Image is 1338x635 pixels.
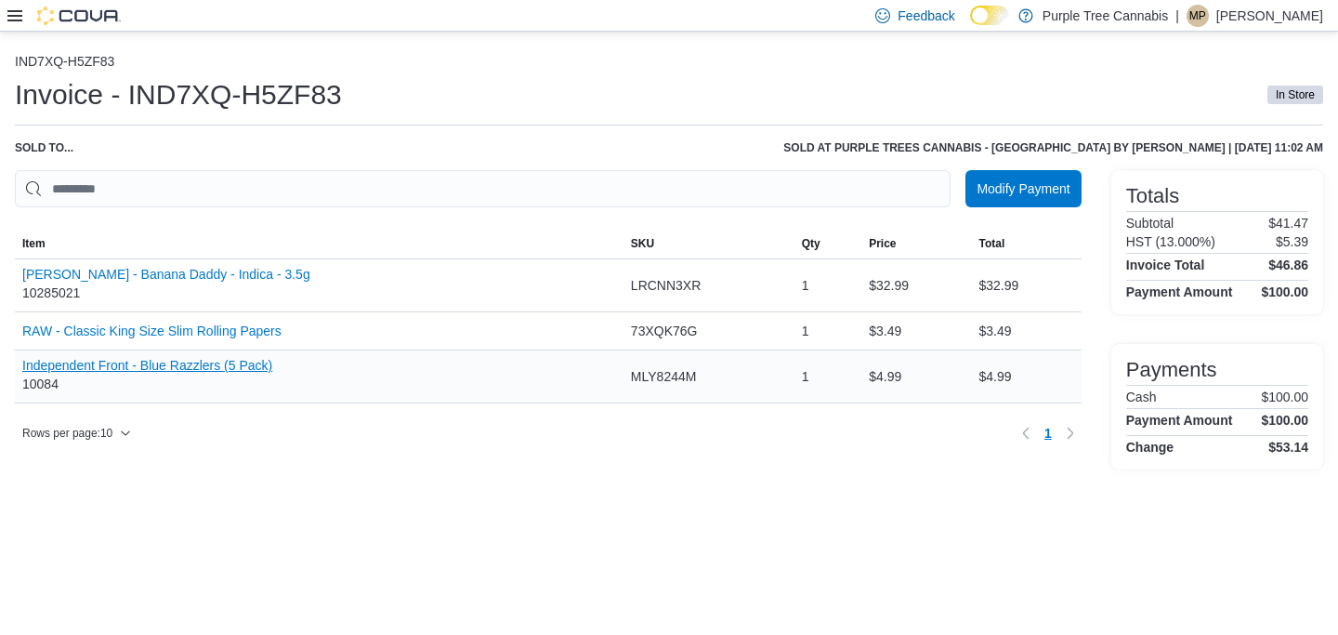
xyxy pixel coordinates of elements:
[1276,86,1315,103] span: In Store
[22,324,282,338] button: RAW - Classic King Size Slim Rolling Papers
[631,320,698,342] span: 73XQK76G
[1037,418,1059,448] ul: Pagination for table: MemoryTable from EuiInMemoryTable
[1037,418,1059,448] button: Page 1 of 1
[15,140,73,155] div: Sold to ...
[1126,258,1205,272] h4: Invoice Total
[965,170,1081,207] button: Modify Payment
[15,54,1323,73] nav: An example of EuiBreadcrumbs
[1126,359,1217,381] h3: Payments
[1043,5,1168,27] p: Purple Tree Cannabis
[1126,440,1174,455] h4: Change
[631,236,654,251] span: SKU
[1268,440,1308,455] h4: $53.14
[22,358,272,395] div: 10084
[1126,185,1179,207] h3: Totals
[861,312,971,350] div: $3.49
[37,7,121,25] img: Cova
[1268,258,1308,272] h4: $46.86
[623,229,794,258] button: SKU
[1261,284,1308,299] h4: $100.00
[631,274,701,297] span: LRCNN3XR
[631,365,697,388] span: MLY8244M
[1126,234,1215,249] h6: HST (13.000%)
[1126,413,1233,428] h4: Payment Amount
[977,179,1069,198] span: Modify Payment
[1268,216,1308,231] p: $41.47
[1126,284,1233,299] h4: Payment Amount
[22,267,310,304] div: 10285021
[1276,234,1308,249] p: $5.39
[861,229,971,258] button: Price
[794,358,861,395] div: 1
[1267,86,1323,104] span: In Store
[971,229,1081,258] button: Total
[970,6,1009,25] input: Dark Mode
[1175,5,1179,27] p: |
[1261,390,1308,404] p: $100.00
[1015,418,1082,448] nav: Pagination for table: MemoryTable from EuiInMemoryTable
[15,229,623,258] button: Item
[22,358,272,373] button: Independent Front - Blue Razzlers (5 Pack)
[1189,5,1206,27] span: MP
[1044,424,1052,443] span: 1
[971,358,1081,395] div: $4.99
[1059,422,1082,444] button: Next page
[783,140,1323,155] h6: Sold at Purple Trees Cannabis - [GEOGRAPHIC_DATA] by [PERSON_NAME] | [DATE] 11:02 AM
[971,267,1081,304] div: $32.99
[970,25,971,26] span: Dark Mode
[22,267,310,282] button: [PERSON_NAME] - Banana Daddy - Indica - 3.5g
[1216,5,1323,27] p: [PERSON_NAME]
[15,54,114,69] button: IND7XQ-H5ZF83
[794,267,861,304] div: 1
[978,236,1004,251] span: Total
[794,312,861,350] div: 1
[861,358,971,395] div: $4.99
[15,170,951,207] input: This is a search bar. As you type, the results lower in the page will automatically filter.
[1126,390,1157,404] h6: Cash
[22,426,112,441] span: Rows per page : 10
[1126,216,1174,231] h6: Subtotal
[22,236,46,251] span: Item
[802,236,820,251] span: Qty
[15,76,342,113] h1: Invoice - IND7XQ-H5ZF83
[1261,413,1308,428] h4: $100.00
[971,312,1081,350] div: $3.49
[861,267,971,304] div: $32.99
[15,422,138,444] button: Rows per page:10
[1187,5,1209,27] div: Matt Piotrowicz
[1015,422,1037,444] button: Previous page
[869,236,896,251] span: Price
[898,7,954,25] span: Feedback
[794,229,861,258] button: Qty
